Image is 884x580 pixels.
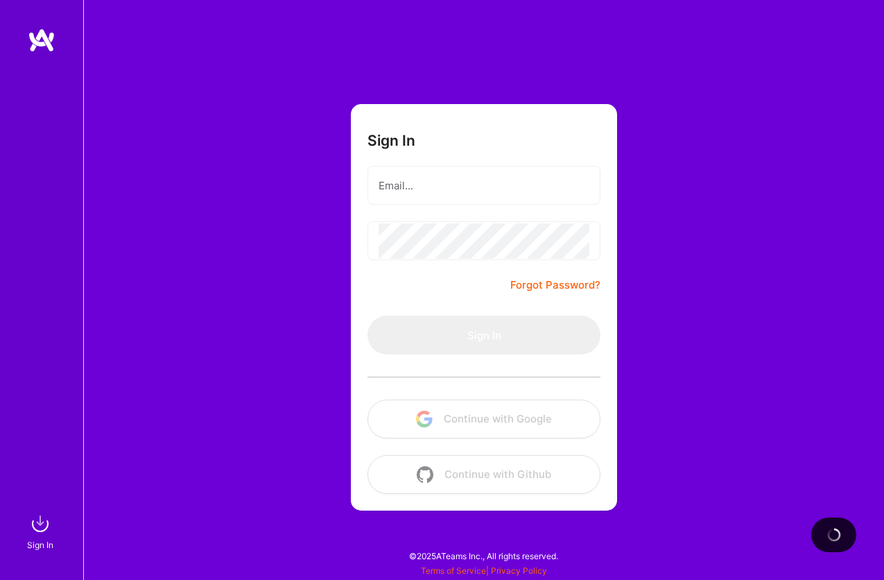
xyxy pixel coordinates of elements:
a: Terms of Service [421,565,486,576]
img: sign in [26,510,54,538]
img: icon [416,411,433,427]
h3: Sign In [367,132,415,149]
button: Sign In [367,316,600,355]
a: sign inSign In [29,510,54,552]
input: Email... [379,168,589,203]
img: loading [824,525,844,545]
div: Sign In [27,538,53,552]
a: Forgot Password? [510,277,600,293]
div: © 2025 ATeams Inc., All rights reserved. [83,538,884,573]
img: icon [417,466,433,483]
img: logo [28,28,55,53]
span: | [421,565,547,576]
button: Continue with Github [367,455,600,494]
button: Continue with Google [367,400,600,438]
a: Privacy Policy [491,565,547,576]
